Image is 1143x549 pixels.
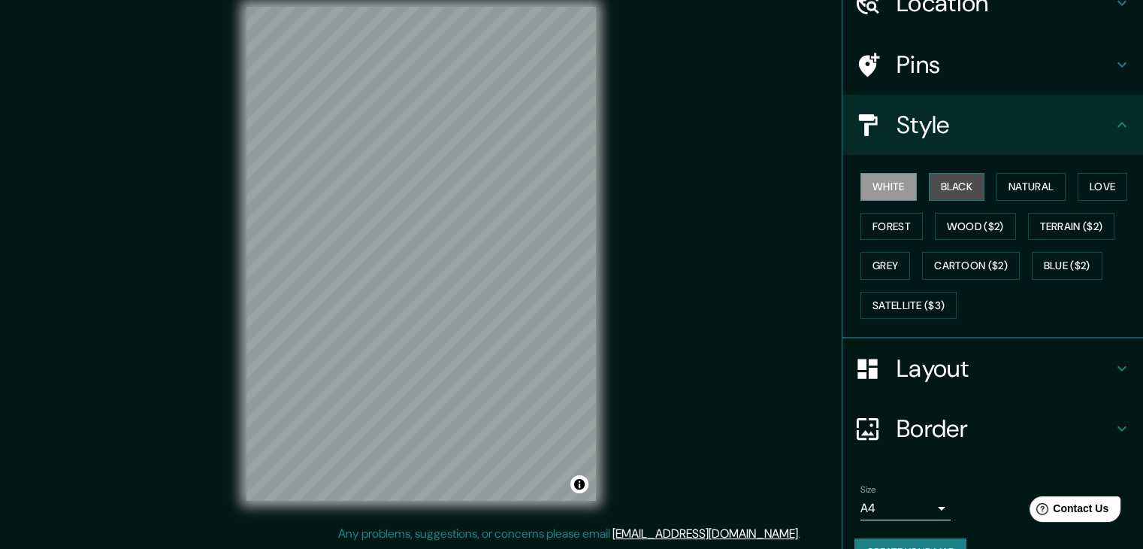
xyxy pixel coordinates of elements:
div: A4 [860,496,951,520]
button: Cartoon ($2) [922,252,1020,280]
div: . [800,525,803,543]
p: Any problems, suggestions, or concerns please email . [338,525,800,543]
button: Black [929,173,985,201]
button: White [860,173,917,201]
button: Terrain ($2) [1028,213,1115,241]
button: Wood ($2) [935,213,1016,241]
h4: Border [897,414,1113,444]
div: Pins [842,35,1143,95]
button: Grey [860,252,910,280]
button: Love [1078,173,1127,201]
canvas: Map [246,7,596,501]
h4: Pins [897,50,1113,80]
h4: Style [897,110,1113,140]
div: Border [842,399,1143,459]
h4: Layout [897,353,1113,384]
button: Blue ($2) [1032,252,1102,280]
button: Natural [996,173,1066,201]
button: Forest [860,213,923,241]
div: Layout [842,338,1143,399]
div: . [803,525,806,543]
button: Toggle attribution [570,475,588,493]
div: Style [842,95,1143,155]
label: Size [860,484,876,496]
a: [EMAIL_ADDRESS][DOMAIN_NAME] [612,526,798,541]
iframe: Help widget launcher [1009,490,1126,532]
button: Satellite ($3) [860,292,957,320]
